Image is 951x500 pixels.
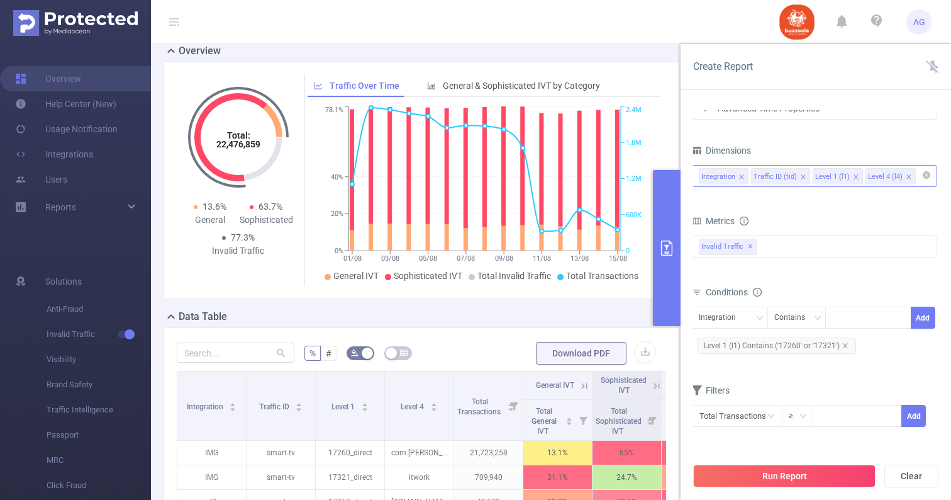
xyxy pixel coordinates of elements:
i: icon: close [800,174,806,181]
p: 24.7% [592,465,661,489]
div: Sort [295,401,303,409]
div: Traffic ID (tid) [754,169,797,185]
i: icon: line-chart [314,81,323,90]
div: Contains [774,307,814,328]
li: Level 1 (l1) [813,168,863,185]
tspan: 1.8M [626,139,642,147]
i: icon: info-circle [753,288,762,297]
p: 17321_direct [316,465,384,489]
tspan: 78.1% [325,106,343,115]
i: icon: down [756,314,764,323]
li: Level 4 (l4) [865,168,916,185]
tspan: 11/08 [532,254,550,263]
span: Total Invalid Traffic [477,271,551,281]
img: Protected Media [13,10,138,36]
div: Level 4 (l4) [868,169,903,185]
div: General [182,213,238,227]
span: Passport [47,423,151,448]
span: Traffic Intelligence [47,397,151,423]
p: 13.1% [523,441,592,465]
span: Total Transactions [457,397,503,416]
tspan: 01/08 [343,254,361,263]
i: Filter menu [643,400,661,440]
tspan: 22,476,859 [216,139,260,149]
button: Clear [884,465,938,487]
tspan: 0 [626,247,630,255]
a: Reports [45,195,76,220]
p: 31.1% [523,465,592,489]
i: icon: caret-up [296,401,303,405]
div: Sort [430,401,438,409]
a: Integrations [15,142,93,167]
tspan: 1.2M [626,175,642,183]
span: Total Sophisticated IVT [596,407,642,436]
span: General IVT [536,381,574,390]
span: Total General IVT [531,407,557,436]
tspan: 05/08 [419,254,437,263]
tspan: 15/08 [608,254,626,263]
i: icon: close [853,174,859,181]
span: Dimensions [692,145,751,156]
span: Level 1 [331,402,357,411]
div: Sophisticated [238,213,295,227]
span: Click Fraud [47,473,151,498]
button: Download PDF [536,342,626,365]
i: icon: caret-up [430,401,437,405]
i: icon: close-circle [923,171,930,179]
span: Total Transactions [566,271,638,281]
p: 709,940 [454,465,523,489]
p: IMG [177,441,246,465]
i: icon: caret-up [230,401,236,405]
span: Level 1 (l1) Contains ('17260' or '17321') [697,338,856,354]
span: Reports [45,202,76,212]
i: Filter menu [505,372,523,440]
div: Invalid Traffic [210,244,267,258]
p: 21,723,258 [454,441,523,465]
tspan: 0% [335,247,343,255]
p: 55.9% [662,465,730,489]
span: Visibility [47,347,151,372]
div: Integration [701,169,735,185]
i: icon: close [906,174,912,181]
p: 17260_direct [316,441,384,465]
tspan: Total: [226,130,250,140]
p: IMG [177,465,246,489]
tspan: 600K [626,211,642,219]
span: 77.3% [231,232,255,242]
span: ✕ [748,239,753,254]
span: General & Sophisticated IVT by Category [443,81,600,91]
span: Traffic ID [259,402,291,411]
span: AG [913,9,925,35]
span: Create Report [693,60,753,72]
button: Add [911,307,935,329]
span: Metrics [692,216,735,226]
i: icon: caret-up [566,416,573,419]
a: Help Center (New) [15,91,116,116]
a: Overview [15,66,81,91]
button: Run Report [693,465,876,487]
a: Users [15,167,67,192]
h2: Data Table [179,309,227,324]
span: Conditions [706,287,762,297]
i: icon: caret-down [430,406,437,410]
span: 63.7% [259,202,282,212]
span: Integration [187,402,225,411]
tspan: 09/08 [494,254,513,263]
tspan: 13/08 [570,254,589,263]
span: MRC [47,448,151,473]
span: Brand Safety [47,372,151,397]
span: Solutions [45,269,82,294]
li: Traffic ID (tid) [751,168,810,185]
i: icon: info-circle [740,217,748,225]
i: icon: close [738,174,745,181]
i: icon: caret-up [361,401,368,405]
li: Integration [699,168,748,185]
i: icon: caret-down [566,420,573,424]
span: Sophisticated IVT [394,271,462,281]
div: Integration [699,307,745,328]
i: icon: down [799,412,807,421]
span: Filters [692,385,730,395]
tspan: 07/08 [457,254,475,263]
p: itwork [385,465,453,489]
a: Usage Notification [15,116,118,142]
